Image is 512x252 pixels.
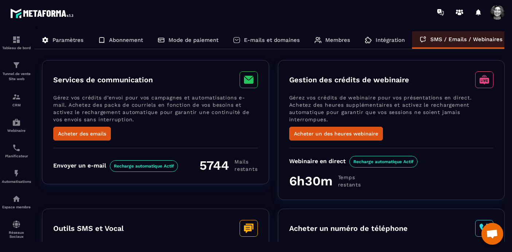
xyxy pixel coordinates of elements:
[2,103,31,107] p: CRM
[2,138,31,164] a: schedulerschedulerPlanificateur
[2,205,31,209] p: Espace membre
[2,180,31,184] p: Automatisations
[234,165,257,173] span: restants
[430,36,503,43] p: SMS / Emails / Webinaires
[2,113,31,138] a: automationsautomationsWebinaire
[338,174,361,181] span: Temps
[2,46,31,50] p: Tableau de bord
[109,37,143,43] p: Abonnement
[168,37,218,43] p: Mode de paiement
[2,30,31,55] a: formationformationTableau de bord
[234,158,257,165] span: Mails
[349,156,418,168] span: Recharge automatique Actif
[2,189,31,214] a: automationsautomationsEspace membre
[12,143,21,152] img: scheduler
[110,160,178,172] span: Recharge automatique Actif
[12,92,21,101] img: formation
[289,127,383,141] button: Acheter un des heures webinaire
[12,61,21,70] img: formation
[2,87,31,113] a: formationformationCRM
[12,118,21,127] img: automations
[2,214,31,244] a: social-networksocial-networkRéseaux Sociaux
[2,154,31,158] p: Planificateur
[338,181,361,188] span: restants
[2,164,31,189] a: automationsautomationsAutomatisations
[481,223,503,245] div: Ouvrir le chat
[289,224,408,233] h3: Acheter un numéro de téléphone
[12,220,21,229] img: social-network
[289,94,494,127] p: Gérez vos crédits de webinaire pour vos présentations en direct. Achetez des heures supplémentair...
[2,129,31,133] p: Webinaire
[53,224,124,233] h3: Outils SMS et Vocal
[244,37,300,43] p: E-mails et domaines
[10,7,76,20] img: logo
[289,158,418,165] div: Webinaire en direct
[199,158,257,173] div: 5744
[53,162,178,169] div: Envoyer un e-mail
[2,231,31,239] p: Réseaux Sociaux
[53,37,84,43] p: Paramètres
[289,173,361,189] div: 6h30m
[376,37,405,43] p: Intégration
[12,35,21,44] img: formation
[289,75,409,84] h3: Gestion des crédits de webinaire
[53,94,258,127] p: Gérez vos crédits d’envoi pour vos campagnes et automatisations e-mail. Achetez des packs de cour...
[53,75,153,84] h3: Services de communication
[12,194,21,203] img: automations
[53,127,111,141] button: Acheter des emails
[2,55,31,87] a: formationformationTunnel de vente Site web
[325,37,350,43] p: Membres
[2,71,31,82] p: Tunnel de vente Site web
[12,169,21,178] img: automations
